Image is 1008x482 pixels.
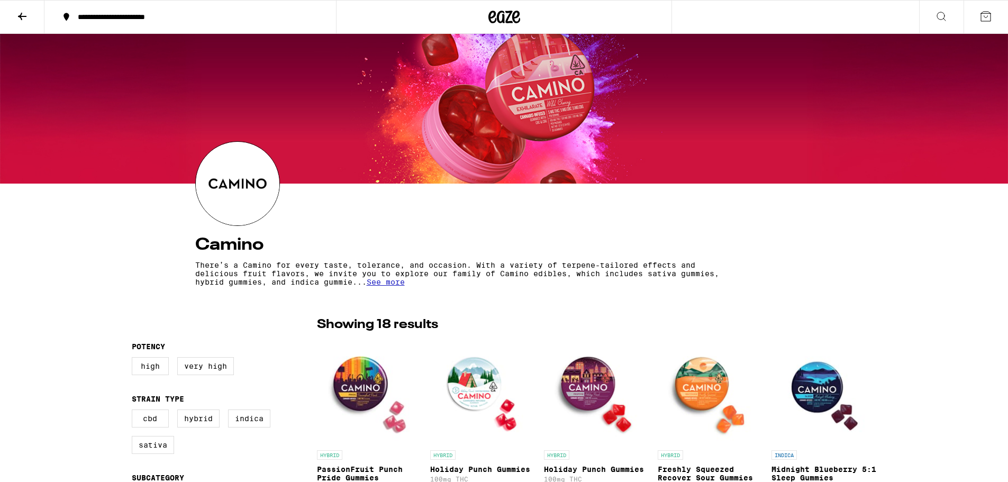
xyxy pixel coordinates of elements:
p: Midnight Blueberry 5:1 Sleep Gummies [771,465,877,482]
p: INDICA [771,450,797,460]
img: Camino - Holiday Punch Gummies [430,339,535,445]
p: HYBRID [658,450,683,460]
p: Freshly Squeezed Recover Sour Gummies [658,465,763,482]
p: There’s a Camino for every taste, tolerance, and occasion. With a variety of terpene-tailored eff... [195,261,720,286]
legend: Potency [132,342,165,351]
img: Camino - PassionFruit Punch Pride Gummies [317,339,422,445]
img: Camino - Holiday Punch Gummies [544,339,649,445]
label: Indica [228,410,270,428]
p: Showing 18 results [317,316,438,334]
legend: Strain Type [132,395,184,403]
img: Camino - Midnight Blueberry 5:1 Sleep Gummies [771,339,877,445]
span: See more [367,278,405,286]
h4: Camino [195,237,813,253]
p: HYBRID [430,450,456,460]
img: Camino - Freshly Squeezed Recover Sour Gummies [658,339,763,445]
p: HYBRID [317,450,342,460]
label: High [132,357,169,375]
p: HYBRID [544,450,569,460]
legend: Subcategory [132,474,184,482]
label: CBD [132,410,169,428]
img: Camino logo [196,142,279,225]
label: Very High [177,357,234,375]
label: Sativa [132,436,174,454]
label: Hybrid [177,410,220,428]
p: Holiday Punch Gummies [430,465,535,474]
p: Holiday Punch Gummies [544,465,649,474]
p: PassionFruit Punch Pride Gummies [317,465,422,482]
